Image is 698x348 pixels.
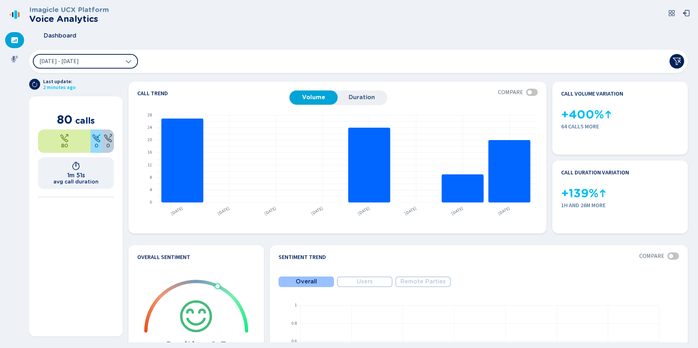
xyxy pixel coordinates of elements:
[179,299,214,334] svg: icon-emoji-smile
[672,57,681,66] svg: funnel-disabled
[670,54,684,69] button: Clear filters
[289,90,338,104] button: Volume
[561,187,598,200] span: +139%
[137,254,190,260] h4: Overall Sentiment
[337,277,392,287] button: Users
[263,205,277,217] text: [DATE]
[106,143,110,148] span: 0
[338,90,386,104] button: Duration
[561,108,604,121] span: +400%
[683,9,690,17] svg: box-arrow-left
[498,89,523,96] span: Compare
[29,6,109,14] h3: Imagicle UCX Platform
[43,85,76,90] span: 2 minutes ago
[29,14,109,24] h2: Voice Analytics
[561,90,623,97] h4: Call volume variation
[150,187,152,193] text: 4
[147,149,152,155] text: 16
[67,172,85,179] h1: 1m 51s
[561,169,629,176] h4: Call duration variation
[147,112,152,118] text: 28
[72,162,80,170] svg: timer
[137,90,288,96] h4: Call trend
[44,32,76,39] span: Dashboard
[61,143,68,148] span: 80
[11,36,18,44] svg: dashboard-filled
[147,137,152,143] text: 20
[216,205,231,217] text: [DATE]
[341,94,382,101] span: Duration
[57,112,73,127] span: 80
[91,129,102,153] div: 0%
[291,320,297,326] text: 0.8
[310,205,324,217] text: [DATE]
[5,51,24,67] div: Recordings
[92,134,101,143] svg: telephone-inbound
[357,278,373,285] span: Users
[38,129,91,153] div: 100%
[150,199,152,205] text: 0
[150,174,152,181] text: 8
[60,134,69,143] svg: telephone-outbound
[403,205,418,217] text: [DATE]
[604,110,613,119] svg: kpi-up
[53,179,99,185] h2: avg call duration
[295,302,297,308] text: 1
[102,129,114,153] div: 0%
[75,115,95,126] span: calls
[95,143,98,148] span: 0
[11,55,18,63] svg: mic-fill
[357,205,371,217] text: [DATE]
[400,278,446,285] span: Remote Parties
[5,32,24,48] div: Dashboard
[147,124,152,131] text: 24
[296,278,317,285] span: Overall
[279,254,326,260] h4: Sentiment Trend
[104,134,112,143] svg: unknown-call
[147,162,152,168] text: 12
[291,338,297,344] text: 0.6
[39,58,79,64] span: [DATE] - [DATE]
[33,54,138,69] button: [DATE] - [DATE]
[126,58,131,64] svg: chevron-down
[561,123,679,130] span: 64 calls more
[598,189,607,198] svg: kpi-up
[561,202,679,209] span: 1h and 26m more
[497,205,511,217] text: [DATE]
[293,94,334,101] span: Volume
[43,79,76,85] span: Last update:
[170,205,184,217] text: [DATE]
[639,253,664,259] span: Compare
[279,277,334,287] button: Overall
[450,205,464,217] text: [DATE]
[32,81,38,87] svg: arrow-clockwise
[395,277,451,287] button: Remote Parties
